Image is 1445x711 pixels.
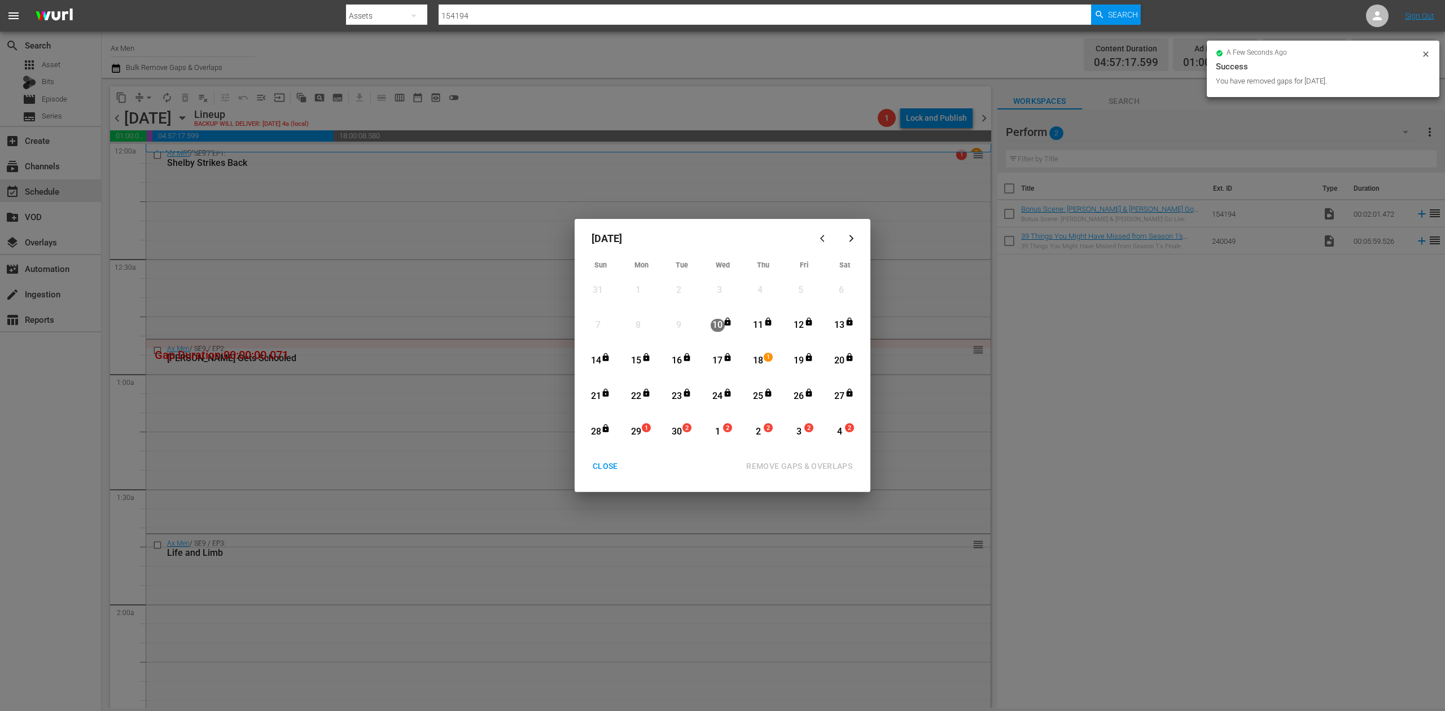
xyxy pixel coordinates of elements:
[631,319,645,332] div: 8
[800,261,808,269] span: Fri
[792,354,806,367] div: 19
[751,425,765,438] div: 2
[711,354,725,367] div: 17
[591,284,605,297] div: 31
[846,424,853,433] span: 2
[589,390,603,403] div: 21
[670,354,684,367] div: 16
[634,261,649,269] span: Mon
[589,425,603,438] div: 28
[1108,5,1138,25] span: Search
[629,354,643,367] div: 15
[764,353,772,362] span: 1
[1227,49,1287,58] span: a few seconds ago
[642,424,650,433] span: 1
[631,284,645,297] div: 1
[711,390,725,403] div: 24
[724,424,732,433] span: 2
[579,456,632,477] button: CLOSE
[670,425,684,438] div: 30
[1216,76,1418,87] div: You have removed gaps for [DATE].
[591,319,605,332] div: 7
[833,354,847,367] div: 20
[711,425,725,438] div: 1
[580,257,865,450] div: Month View
[833,319,847,332] div: 13
[594,261,607,269] span: Sun
[1405,11,1434,20] a: Sign Out
[834,284,848,297] div: 6
[716,261,730,269] span: Wed
[589,354,603,367] div: 14
[794,284,808,297] div: 5
[683,424,691,433] span: 2
[711,319,725,332] div: 10
[753,284,767,297] div: 4
[833,390,847,403] div: 27
[839,261,850,269] span: Sat
[757,261,769,269] span: Thu
[676,261,688,269] span: Tue
[833,425,847,438] div: 4
[751,319,765,332] div: 11
[672,319,686,332] div: 9
[792,425,806,438] div: 3
[580,225,811,252] div: [DATE]
[751,354,765,367] div: 18
[712,284,726,297] div: 3
[751,390,765,403] div: 25
[805,424,813,433] span: 2
[7,9,20,23] span: menu
[764,424,772,433] span: 2
[27,3,81,29] img: ans4CAIJ8jUAAAAAAAAAAAAAAAAAAAAAAAAgQb4GAAAAAAAAAAAAAAAAAAAAAAAAJMjXAAAAAAAAAAAAAAAAAAAAAAAAgAT5G...
[672,284,686,297] div: 2
[629,425,643,438] div: 29
[584,459,627,473] div: CLOSE
[670,390,684,403] div: 23
[792,319,806,332] div: 12
[1216,60,1430,73] div: Success
[792,390,806,403] div: 26
[629,390,643,403] div: 22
